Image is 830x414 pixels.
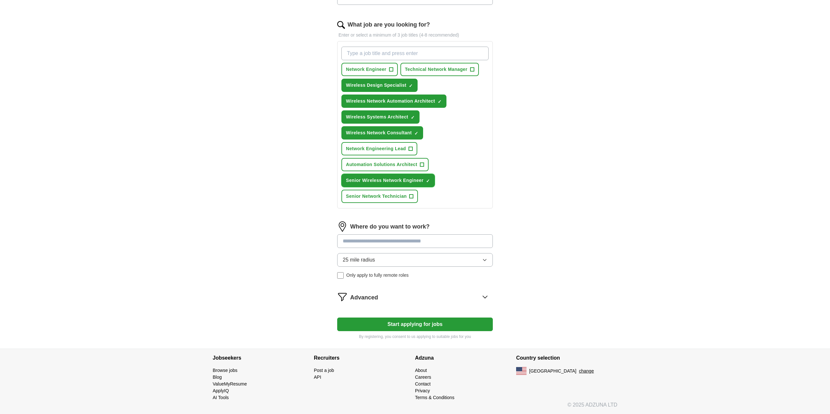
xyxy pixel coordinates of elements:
[529,368,576,375] span: [GEOGRAPHIC_DATA]
[400,63,479,76] button: Technical Network Manager
[341,190,418,203] button: Senior Network Technician
[350,222,430,231] label: Where do you want to work?
[348,20,430,29] label: What job are you looking for?
[414,131,418,136] span: ✓
[341,95,446,108] button: Wireless Network Automation Architect✓
[346,272,409,279] span: Only apply to fully remote roles
[337,272,344,279] input: Only apply to fully remote roles
[346,177,423,184] span: Senior Wireless Network Engineer
[337,334,493,340] p: By registering, you consent to us applying to suitable jobs for you
[213,368,237,373] a: Browse jobs
[341,47,489,60] input: Type a job title and press enter
[337,292,348,302] img: filter
[337,21,345,29] img: search.png
[426,178,430,184] span: ✓
[341,79,418,92] button: Wireless Design Specialist✓
[343,256,375,264] span: 25 mile radius
[337,318,493,331] button: Start applying for jobs
[346,98,435,105] span: Wireless Network Automation Architect
[341,174,435,187] button: Senior Wireless Network Engineer✓
[438,99,442,104] span: ✓
[415,375,431,380] a: Careers
[415,395,454,400] a: Terms & Conditions
[346,66,386,73] span: Network Engineer
[341,110,420,124] button: Wireless Systems Architect✓
[350,293,378,302] span: Advanced
[213,381,247,386] a: ValueMyResume
[337,32,493,39] p: Enter or select a minimum of 3 job titles (4-8 recommended)
[346,161,417,168] span: Automation Solutions Architect
[213,375,222,380] a: Blog
[346,114,408,120] span: Wireless Systems Architect
[411,115,415,120] span: ✓
[213,395,229,400] a: AI Tools
[516,349,617,367] h4: Country selection
[314,375,321,380] a: API
[213,388,229,393] a: ApplyIQ
[415,381,431,386] a: Contact
[415,388,430,393] a: Privacy
[346,193,407,200] span: Senior Network Technician
[579,368,594,375] button: change
[207,401,622,414] div: © 2025 ADZUNA LTD
[346,145,406,152] span: Network Engineering Lead
[346,82,406,89] span: Wireless Design Specialist
[405,66,468,73] span: Technical Network Manager
[415,368,427,373] a: About
[346,129,412,136] span: Wireless Network Consultant
[341,142,417,155] button: Network Engineering Lead
[341,126,423,140] button: Wireless Network Consultant✓
[341,63,398,76] button: Network Engineer
[314,368,334,373] a: Post a job
[337,253,493,267] button: 25 mile radius
[409,83,413,88] span: ✓
[516,367,527,375] img: US flag
[341,158,429,171] button: Automation Solutions Architect
[337,221,348,232] img: location.png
